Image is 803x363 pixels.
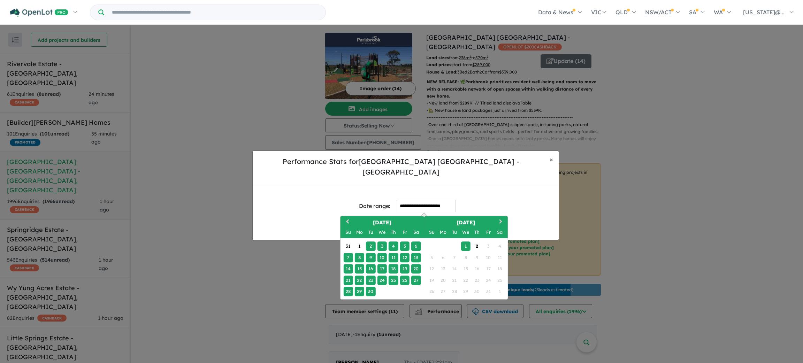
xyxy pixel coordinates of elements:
[472,264,482,273] div: Not available Thursday, October 16th, 2025
[495,227,504,237] div: Saturday
[355,264,364,273] div: Choose Monday, September 15th, 2025
[450,264,459,273] div: Not available Tuesday, October 14th, 2025
[484,241,493,251] div: Not available Friday, October 3rd, 2025
[438,264,448,273] div: Not available Monday, October 13th, 2025
[343,276,353,285] div: Choose Sunday, September 21st, 2025
[438,276,448,285] div: Not available Monday, October 20th, 2025
[343,253,353,262] div: Choose Sunday, September 7th, 2025
[427,264,436,273] div: Not available Sunday, October 12th, 2025
[411,264,421,273] div: Choose Saturday, September 20th, 2025
[424,219,507,227] h2: [DATE]
[427,253,436,262] div: Not available Sunday, October 5th, 2025
[355,287,364,296] div: Choose Monday, September 29th, 2025
[461,253,471,262] div: Not available Wednesday, October 8th, 2025
[484,227,493,237] div: Friday
[400,276,410,285] div: Choose Friday, September 26th, 2025
[377,227,387,237] div: Wednesday
[484,276,493,285] div: Not available Friday, October 24th, 2025
[389,227,398,237] div: Thursday
[472,253,482,262] div: Not available Thursday, October 9th, 2025
[438,287,448,296] div: Not available Monday, October 27th, 2025
[484,253,493,262] div: Not available Friday, October 10th, 2025
[340,216,508,300] div: Choose Date
[400,227,410,237] div: Friday
[484,287,493,296] div: Not available Friday, October 31st, 2025
[377,276,387,285] div: Choose Wednesday, September 24th, 2025
[743,9,785,16] span: [US_STATE]@...
[343,287,353,296] div: Choose Sunday, September 28th, 2025
[377,253,387,262] div: Choose Wednesday, September 10th, 2025
[438,227,448,237] div: Monday
[343,241,353,251] div: Choose Sunday, August 31st, 2025
[366,227,375,237] div: Tuesday
[366,287,375,296] div: Choose Tuesday, September 30th, 2025
[343,264,353,273] div: Choose Sunday, September 14th, 2025
[461,241,471,251] div: Choose Wednesday, October 1st, 2025
[258,156,544,177] h5: Performance Stats for [GEOGRAPHIC_DATA] [GEOGRAPHIC_DATA] - [GEOGRAPHIC_DATA]
[472,287,482,296] div: Not available Thursday, October 30th, 2025
[411,227,421,237] div: Saturday
[484,264,493,273] div: Not available Friday, October 17th, 2025
[400,264,410,273] div: Choose Friday, September 19th, 2025
[343,227,353,237] div: Sunday
[400,241,410,251] div: Choose Friday, September 5th, 2025
[355,227,364,237] div: Monday
[472,227,482,237] div: Thursday
[495,253,504,262] div: Not available Saturday, October 11th, 2025
[341,217,352,228] button: Previous Month
[411,241,421,251] div: Choose Saturday, September 6th, 2025
[389,253,398,262] div: Choose Thursday, September 11th, 2025
[495,276,504,285] div: Not available Saturday, October 25th, 2025
[340,219,424,227] h2: [DATE]
[461,227,471,237] div: Wednesday
[389,264,398,273] div: Choose Thursday, September 18th, 2025
[106,5,324,20] input: Try estate name, suburb, builder or developer
[366,276,375,285] div: Choose Tuesday, September 23rd, 2025
[450,227,459,237] div: Tuesday
[377,264,387,273] div: Choose Wednesday, September 17th, 2025
[426,241,505,297] div: Month October, 2025
[450,287,459,296] div: Not available Tuesday, October 28th, 2025
[495,287,504,296] div: Not available Saturday, November 1st, 2025
[427,287,436,296] div: Not available Sunday, October 26th, 2025
[377,241,387,251] div: Choose Wednesday, September 3rd, 2025
[450,276,459,285] div: Not available Tuesday, October 21st, 2025
[438,253,448,262] div: Not available Monday, October 6th, 2025
[366,253,375,262] div: Choose Tuesday, September 9th, 2025
[366,241,375,251] div: Choose Tuesday, September 2nd, 2025
[389,241,398,251] div: Choose Thursday, September 4th, 2025
[355,253,364,262] div: Choose Monday, September 8th, 2025
[550,155,553,163] span: ×
[366,264,375,273] div: Choose Tuesday, September 16th, 2025
[427,276,436,285] div: Not available Sunday, October 19th, 2025
[411,276,421,285] div: Choose Saturday, September 27th, 2025
[389,276,398,285] div: Choose Thursday, September 25th, 2025
[450,253,459,262] div: Not available Tuesday, October 7th, 2025
[10,8,68,17] img: Openlot PRO Logo White
[495,241,504,251] div: Not available Saturday, October 4th, 2025
[411,253,421,262] div: Choose Saturday, September 13th, 2025
[472,241,482,251] div: Choose Thursday, October 2nd, 2025
[461,276,471,285] div: Not available Wednesday, October 22nd, 2025
[472,276,482,285] div: Not available Thursday, October 23rd, 2025
[461,287,471,296] div: Not available Wednesday, October 29th, 2025
[496,217,507,228] button: Next Month
[343,241,422,297] div: Month September, 2025
[355,241,364,251] div: Choose Monday, September 1st, 2025
[355,276,364,285] div: Choose Monday, September 22nd, 2025
[427,227,436,237] div: Sunday
[461,264,471,273] div: Not available Wednesday, October 15th, 2025
[400,253,410,262] div: Choose Friday, September 12th, 2025
[495,264,504,273] div: Not available Saturday, October 18th, 2025
[359,201,390,211] div: Date range:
